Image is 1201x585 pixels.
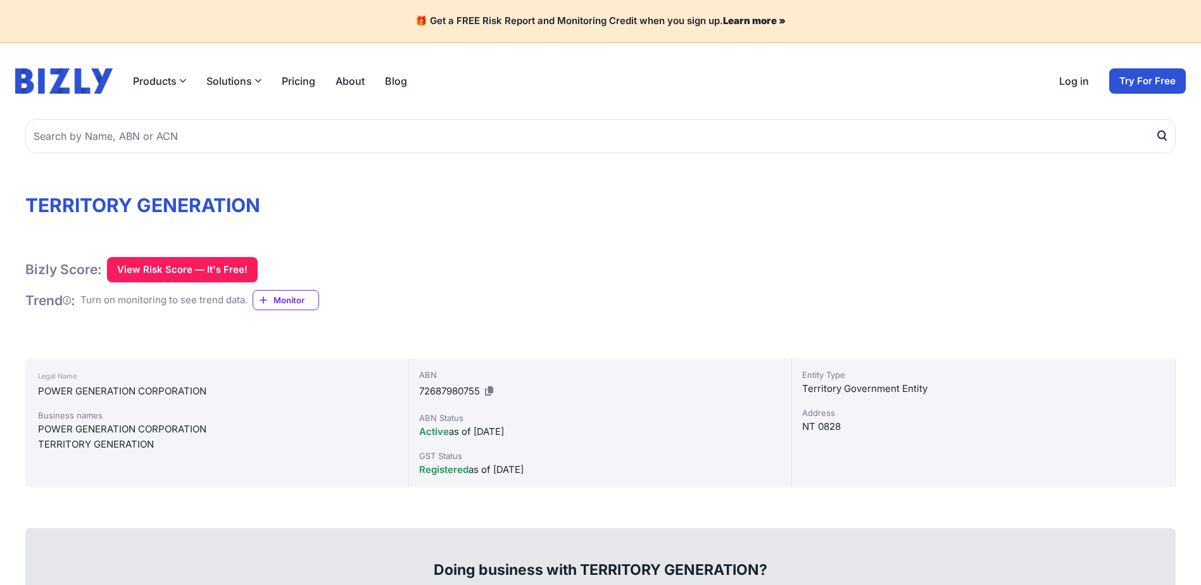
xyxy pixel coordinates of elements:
[25,194,1176,217] h1: TERRITORY GENERATION
[80,293,248,308] div: Turn on monitoring to see trend data.
[38,437,396,452] div: TERRITORY GENERATION
[802,406,1165,419] div: Address
[25,292,75,309] h1: Trend :
[25,261,102,278] h1: Bizly Score:
[723,15,786,27] a: Learn more »
[802,368,1165,381] div: Entity Type
[253,290,319,310] a: Monitor
[419,412,782,424] div: ABN Status
[419,450,782,462] div: GST Status
[419,463,468,475] span: Registered
[38,409,396,422] div: Business names
[274,294,318,306] span: Monitor
[419,462,782,477] div: as of [DATE]
[1109,68,1186,94] a: Try For Free
[419,368,782,381] div: ABN
[38,384,396,399] div: POWER GENERATION CORPORATION
[419,424,782,439] div: as of [DATE]
[802,381,1165,396] div: Territory Government Entity
[419,425,449,437] span: Active
[38,368,396,384] div: Legal Name
[107,257,258,282] button: View Risk Score — It's Free!
[282,73,315,89] a: Pricing
[39,539,1162,580] div: Doing business with TERRITORY GENERATION?
[1059,73,1089,89] a: Log in
[25,119,1176,153] input: Search by Name, ABN or ACN
[385,73,407,89] a: Blog
[419,385,480,397] span: 72687980755
[206,73,261,89] button: Solutions
[336,73,365,89] a: About
[38,422,396,437] div: POWER GENERATION CORPORATION
[802,419,1165,434] div: NT 0828
[15,15,1186,27] h4: 🎁 Get a FREE Risk Report and Monitoring Credit when you sign up.
[133,73,186,89] button: Products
